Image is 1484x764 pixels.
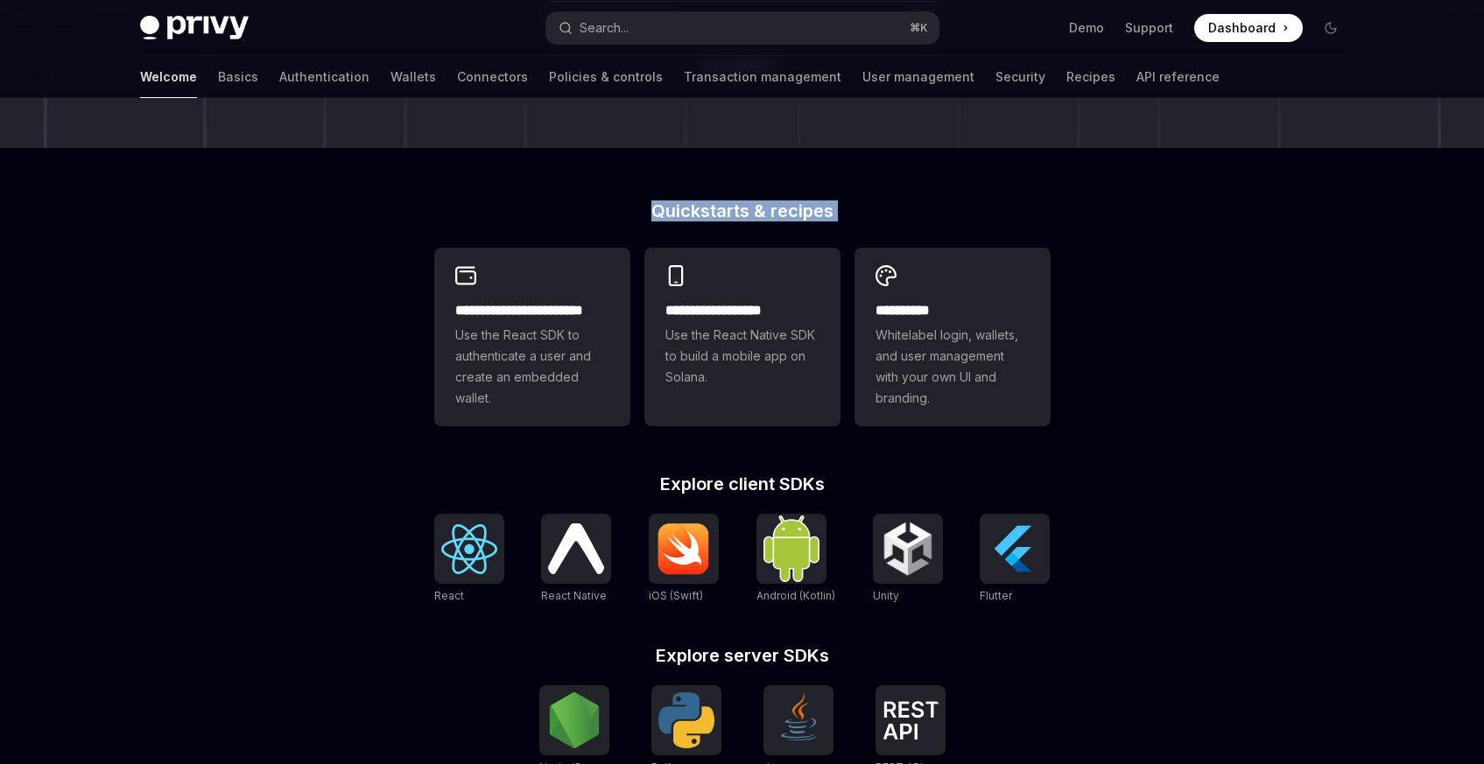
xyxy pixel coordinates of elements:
a: Welcome [140,56,197,98]
h2: Quickstarts & recipes [434,202,1051,220]
img: REST API [883,701,939,739]
a: **** **** **** ***Use the React Native SDK to build a mobile app on Solana. [644,248,840,426]
img: Python [658,692,714,748]
a: ReactReact [434,514,504,605]
a: UnityUnity [873,514,943,605]
a: FlutterFlutter [980,514,1050,605]
span: React [434,589,464,602]
span: Use the React Native SDK to build a mobile app on Solana. [665,325,819,388]
a: Connectors [457,56,528,98]
h2: Explore server SDKs [434,647,1051,664]
a: Wallets [390,56,436,98]
a: iOS (Swift)iOS (Swift) [649,514,719,605]
img: React Native [548,523,604,573]
button: Open search [546,12,939,44]
span: React Native [541,589,607,602]
img: React [441,524,497,574]
img: Android (Kotlin) [763,515,819,581]
span: Android (Kotlin) [756,589,835,602]
a: Security [995,56,1045,98]
img: NodeJS [546,692,602,748]
span: Dashboard [1208,19,1276,37]
a: **** *****Whitelabel login, wallets, and user management with your own UI and branding. [855,248,1051,426]
a: Recipes [1066,56,1115,98]
a: Demo [1069,19,1104,37]
span: iOS (Swift) [649,589,703,602]
a: React NativeReact Native [541,514,611,605]
a: User management [862,56,974,98]
img: iOS (Swift) [656,522,712,575]
span: ⌘ K [910,21,928,35]
a: Support [1125,19,1173,37]
a: API reference [1136,56,1220,98]
span: Flutter [980,589,1012,602]
button: Toggle dark mode [1317,14,1345,42]
a: Authentication [279,56,369,98]
span: Unity [873,589,899,602]
img: Java [770,692,826,748]
a: Transaction management [684,56,841,98]
a: Dashboard [1194,14,1303,42]
a: Android (Kotlin)Android (Kotlin) [756,514,835,605]
span: Whitelabel login, wallets, and user management with your own UI and branding. [876,325,1030,409]
a: Policies & controls [549,56,663,98]
img: Unity [880,521,936,577]
h2: Explore client SDKs [434,475,1051,493]
span: Use the React SDK to authenticate a user and create an embedded wallet. [455,325,609,409]
a: Basics [218,56,258,98]
img: Flutter [987,521,1043,577]
img: dark logo [140,16,249,40]
div: Search... [580,18,629,39]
